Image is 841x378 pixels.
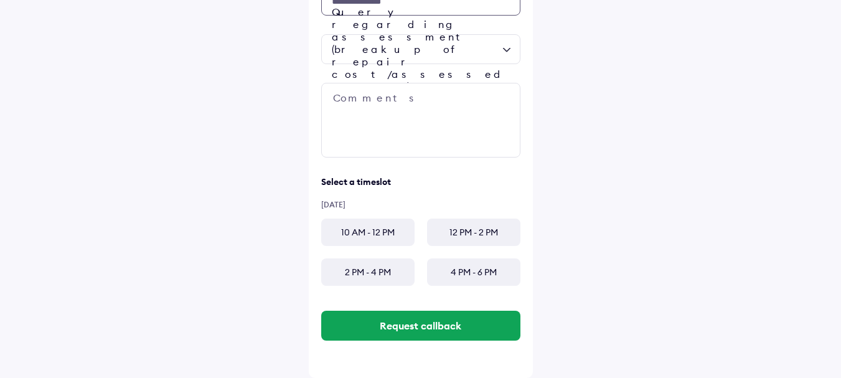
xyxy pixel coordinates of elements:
div: 12 PM - 2 PM [427,219,520,246]
div: 4 PM - 6 PM [427,258,520,286]
div: 2 PM - 4 PM [321,258,415,286]
div: 10 AM - 12 PM [321,219,415,246]
button: Request callback [321,311,520,341]
div: [DATE] [321,200,520,209]
div: Select a timeslot [321,176,520,187]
